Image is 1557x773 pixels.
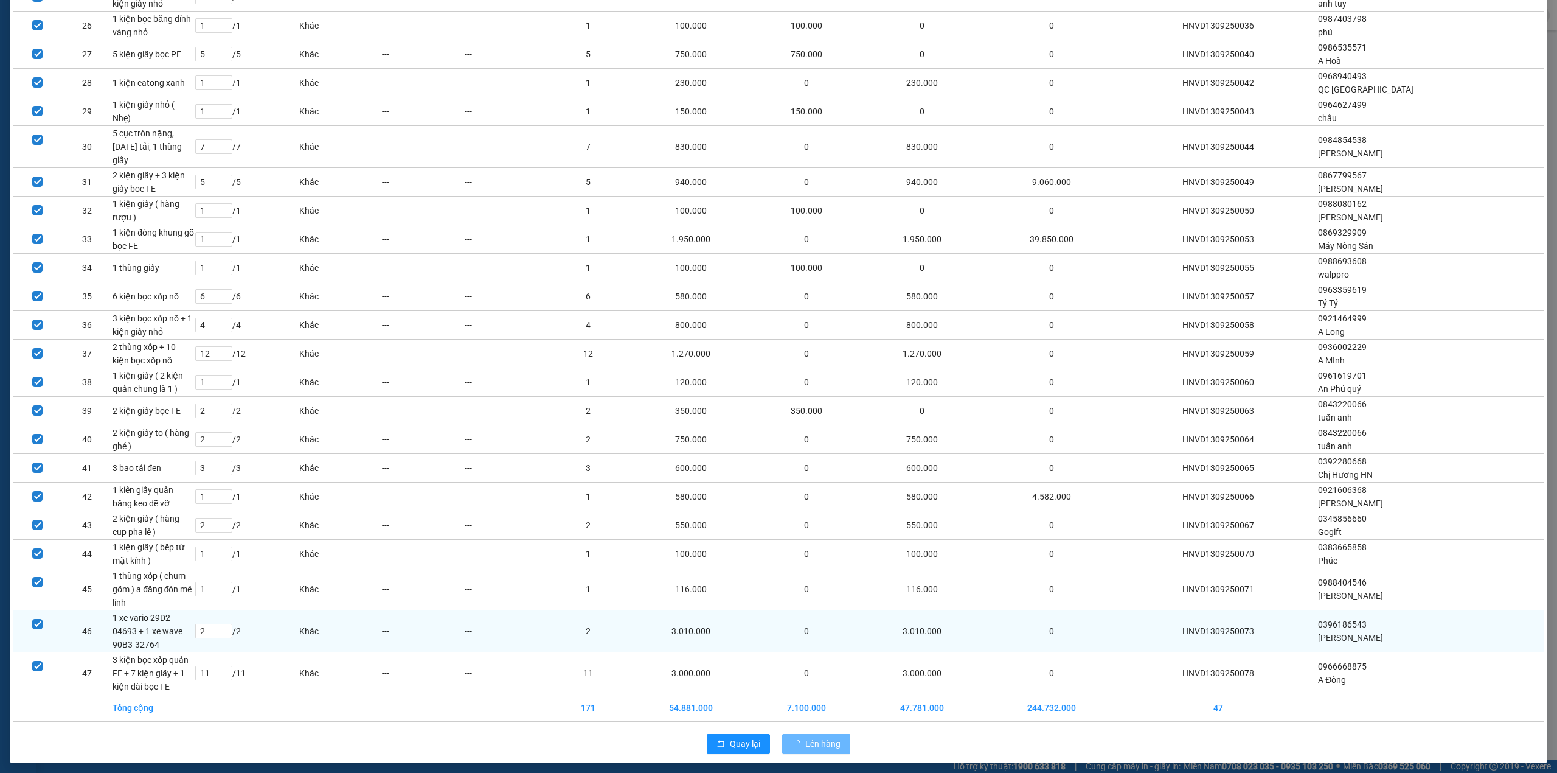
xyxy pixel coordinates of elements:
[752,168,861,197] td: 0
[1318,27,1333,37] span: phú
[629,511,752,540] td: 550.000
[629,483,752,511] td: 580.000
[861,282,983,311] td: 580.000
[299,368,381,397] td: Khác
[1318,578,1367,587] span: 0988404546
[112,540,195,568] td: 1 kiện giấy ( bếp từ mặt kính )
[299,397,381,425] td: Khác
[1119,610,1317,652] td: HNVD1309250073
[63,12,113,40] td: 26
[1318,85,1413,94] span: QC [GEOGRAPHIC_DATA]
[547,97,629,126] td: 1
[861,483,983,511] td: 580.000
[63,197,113,225] td: 32
[861,540,983,568] td: 100.000
[752,483,861,511] td: 0
[1119,397,1317,425] td: HNVD1309250063
[112,425,195,454] td: 2 kiện giấy to ( hàng ghé )
[1318,135,1367,145] span: 0984854538
[63,168,113,197] td: 31
[752,225,861,254] td: 0
[861,454,983,483] td: 600.000
[983,340,1119,368] td: 0
[547,568,629,610] td: 1
[547,12,629,40] td: 1
[983,282,1119,311] td: 0
[381,197,464,225] td: ---
[63,425,113,454] td: 40
[195,254,299,282] td: / 1
[861,126,983,168] td: 830.000
[1318,527,1342,537] span: Gogift
[195,126,299,168] td: / 7
[1318,542,1367,552] span: 0383665858
[299,168,381,197] td: Khác
[547,69,629,97] td: 1
[112,568,195,610] td: 1 thùng xốp ( chum gốm ) a đăng đón mê linh
[381,225,464,254] td: ---
[464,225,547,254] td: ---
[464,197,547,225] td: ---
[861,511,983,540] td: 550.000
[752,254,861,282] td: 100.000
[464,425,547,454] td: ---
[1318,298,1338,308] span: Tỷ Tỷ
[299,282,381,311] td: Khác
[1119,483,1317,511] td: HNVD1309250066
[195,425,299,454] td: / 2
[861,397,983,425] td: 0
[547,397,629,425] td: 2
[464,483,547,511] td: ---
[1318,498,1383,508] span: [PERSON_NAME]
[299,225,381,254] td: Khác
[547,454,629,483] td: 3
[1318,413,1352,422] span: tuấn anh
[1318,591,1383,601] span: [PERSON_NAME]
[464,311,547,340] td: ---
[547,282,629,311] td: 6
[629,40,752,69] td: 750.000
[464,282,547,311] td: ---
[1318,212,1383,222] span: [PERSON_NAME]
[63,368,113,397] td: 38
[547,540,629,568] td: 1
[195,568,299,610] td: / 1
[63,397,113,425] td: 39
[381,168,464,197] td: ---
[112,225,195,254] td: 1 kiện đóng khung gỗ bọc FE
[63,282,113,311] td: 35
[983,511,1119,540] td: 0
[112,40,195,69] td: 5 kiện giấy bọc PE
[1119,69,1317,97] td: HNVD1309250042
[464,397,547,425] td: ---
[983,540,1119,568] td: 0
[547,340,629,368] td: 12
[861,254,983,282] td: 0
[1119,311,1317,340] td: HNVD1309250058
[730,737,760,750] span: Quay lại
[1119,12,1317,40] td: HNVD1309250036
[629,425,752,454] td: 750.000
[752,425,861,454] td: 0
[381,568,464,610] td: ---
[629,197,752,225] td: 100.000
[1318,428,1367,438] span: 0843220066
[299,340,381,368] td: Khác
[752,12,861,40] td: 100.000
[112,168,195,197] td: 2 kiện giấy + 3 kiện giấy boc FE
[752,40,861,69] td: 750.000
[299,568,381,610] td: Khác
[983,483,1119,511] td: 4.582.000
[112,368,195,397] td: 1 kiện giấy ( 2 kiện quấn chung là 1 )
[1119,540,1317,568] td: HNVD1309250070
[112,397,195,425] td: 2 kiện giấy bọc FE
[63,69,113,97] td: 28
[1318,371,1367,380] span: 0961619701
[1318,514,1367,523] span: 0345856660
[752,454,861,483] td: 0
[381,97,464,126] td: ---
[1318,441,1352,451] span: tuấn anh
[629,126,752,168] td: 830.000
[983,69,1119,97] td: 0
[112,69,195,97] td: 1 kiện catong xanh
